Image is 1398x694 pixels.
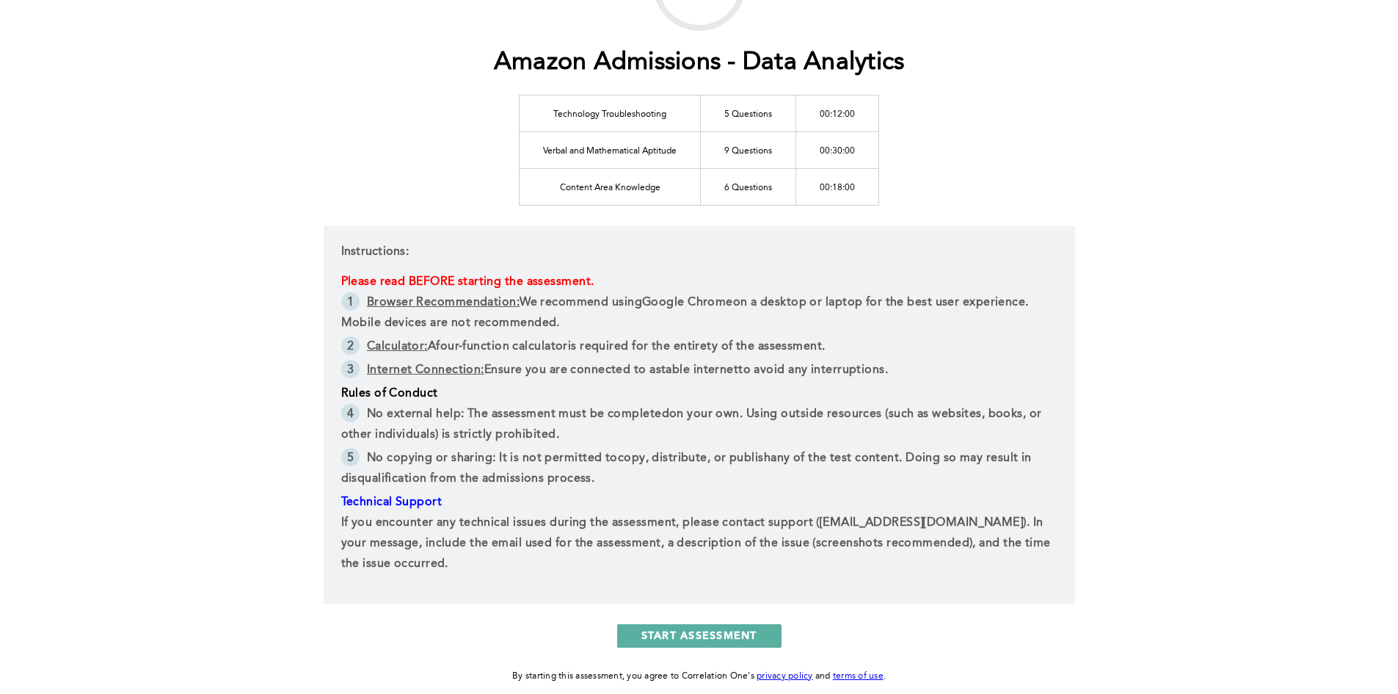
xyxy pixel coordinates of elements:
td: Verbal and Mathematical Aptitude [520,131,701,168]
td: 5 Questions [701,95,796,131]
a: privacy policy [757,672,813,681]
div: By starting this assessment, you agree to Correlation One's and . [512,668,886,684]
strong: Technical Support [341,496,442,508]
td: 6 Questions [701,168,796,205]
li: We recommend using on a desktop or laptop for the best user experience. Mobile devices are not re... [341,292,1057,336]
u: : [481,364,484,376]
td: 9 Questions [701,131,796,168]
p: If you encounter any technical issues during the assessment, please contact support ([EMAIL_ADDRE... [341,513,1057,574]
h1: Amazon Admissions - Data Analytics [494,48,905,78]
li: : It is not permitted to any of the test content. Doing so may result in disqualification from th... [341,448,1057,492]
u: : [424,341,427,353]
u: Calculator [367,341,424,353]
td: Technology Troubleshooting [520,95,701,131]
td: 00:30:00 [796,131,879,168]
strong: No external help [367,408,461,420]
td: 00:18:00 [796,168,879,205]
li: : The assessment must be completed . Using outside resources (such as websites, books, or other i... [341,404,1057,448]
strong: four-function calculator [436,341,568,353]
u: Internet Connection [367,364,481,376]
u: Browser Recommendation: [367,297,520,308]
strong: copy, distribute, or publish [618,452,771,464]
strong: Google Chrome [642,297,733,308]
strong: Please read BEFORE starting the assessment. [341,276,594,288]
button: START ASSESSMENT [617,624,782,648]
div: Instructions: [324,226,1075,604]
strong: Rules of Conduct [341,388,438,400]
strong: stable internet [656,364,739,376]
a: terms of use [833,672,884,681]
strong: No copying or sharing [367,452,492,464]
li: A is required for the entirety of the assessment. [341,336,1057,360]
li: Ensure you are connected to a to avoid any interruptions. [341,360,1057,383]
td: Content Area Knowledge [520,168,701,205]
td: 00:12:00 [796,95,879,131]
strong: on your own [669,408,740,420]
